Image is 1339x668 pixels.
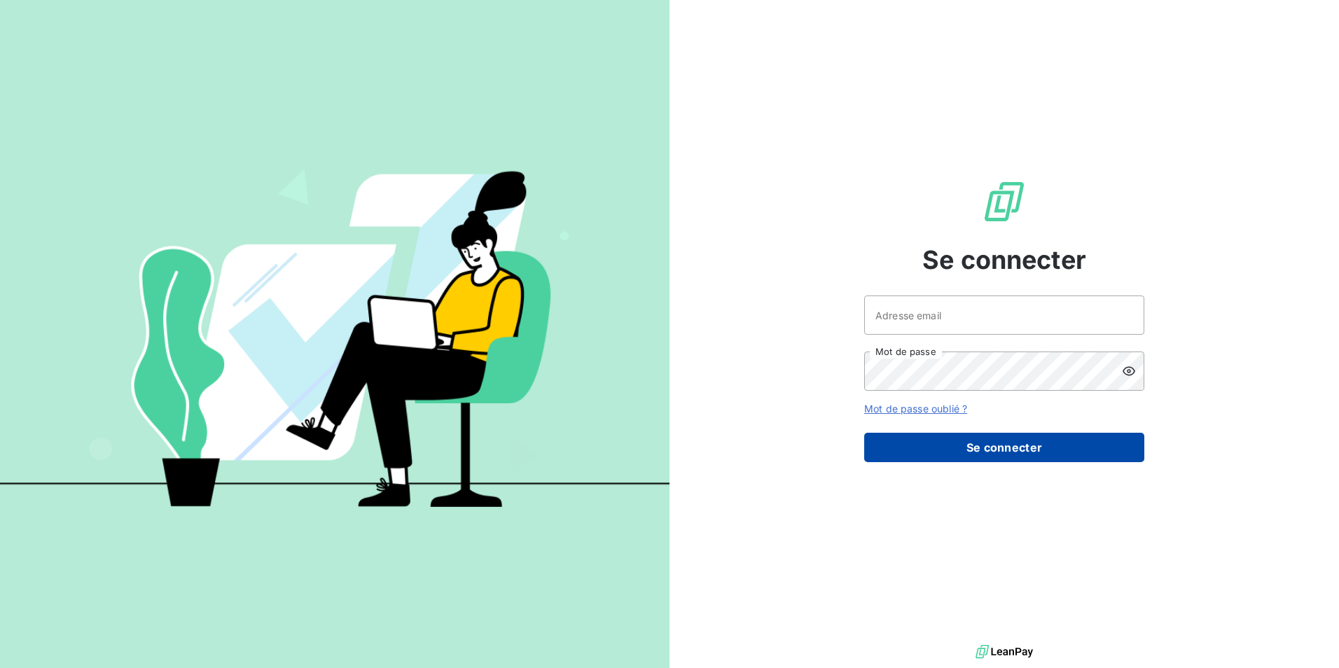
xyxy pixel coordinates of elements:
[864,295,1144,335] input: placeholder
[864,403,967,415] a: Mot de passe oublié ?
[976,641,1033,662] img: logo
[864,433,1144,462] button: Se connecter
[922,241,1086,279] span: Se connecter
[982,179,1027,224] img: Logo LeanPay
